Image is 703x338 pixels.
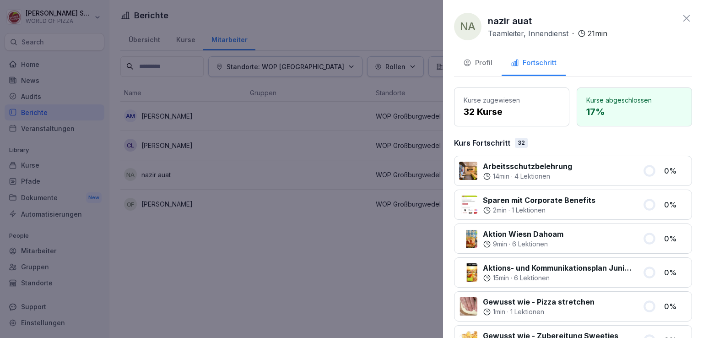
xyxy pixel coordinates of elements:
p: Teamleiter, Innendienst [488,28,568,39]
div: Profil [463,58,492,68]
p: 0 % [664,267,687,278]
p: 9 min [493,240,507,249]
div: · [483,273,632,283]
p: 0 % [664,165,687,176]
p: 17 % [586,105,682,119]
button: Fortschritt [502,51,566,76]
div: na [454,13,481,40]
p: 21 min [588,28,607,39]
p: Aktions- und Kommunikationsplan Juni bis August [483,262,632,273]
div: · [483,240,563,249]
p: nazir auat [488,14,532,28]
p: Kurse zugewiesen [464,95,560,105]
p: Kurse abgeschlossen [586,95,682,105]
p: 14 min [493,172,509,181]
p: 2 min [493,206,507,215]
p: Arbeitsschutzbelehrung [483,161,572,172]
p: 6 Lektionen [512,240,548,249]
p: Aktion Wiesn Dahoam [483,229,563,240]
div: Fortschritt [511,58,557,68]
p: 0 % [664,301,687,312]
p: 0 % [664,233,687,244]
p: 4 Lektionen [514,172,550,181]
div: 32 [515,138,528,148]
p: 32 Kurse [464,105,560,119]
p: 0 % [664,199,687,210]
p: 1 min [493,307,505,316]
p: 1 Lektionen [512,206,546,215]
p: 15 min [493,273,509,283]
p: 1 Lektionen [510,307,544,316]
p: Gewusst wie - Pizza stretchen [483,296,595,307]
p: 6 Lektionen [514,273,550,283]
div: · [483,206,595,215]
div: · [483,307,595,316]
button: Profil [454,51,502,76]
p: Sparen mit Corporate Benefits [483,195,595,206]
div: · [488,28,607,39]
p: Kurs Fortschritt [454,137,510,148]
div: · [483,172,572,181]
